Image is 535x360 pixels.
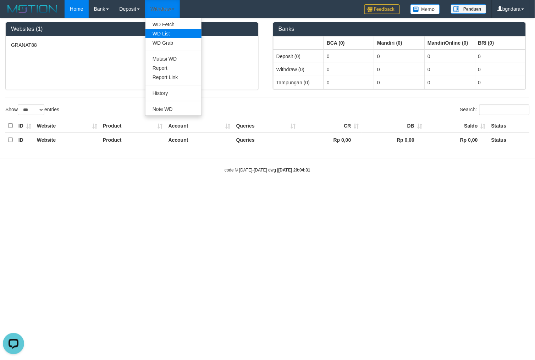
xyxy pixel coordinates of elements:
[278,168,310,173] strong: [DATE] 20:04:31
[100,133,166,147] th: Product
[11,41,253,49] p: GRANAT88
[145,20,202,29] a: WD Fetch
[425,63,475,76] td: 0
[362,119,425,133] th: DB
[374,36,425,50] th: Group: activate to sort column ascending
[145,29,202,38] a: WD List
[5,105,59,115] label: Show entries
[16,133,34,147] th: ID
[34,119,100,133] th: Website
[274,36,324,50] th: Group: activate to sort column ascending
[425,133,489,147] th: Rp 0,00
[374,50,425,63] td: 0
[166,119,233,133] th: Account
[475,76,525,89] td: 0
[100,119,166,133] th: Product
[324,76,374,89] td: 0
[5,4,59,14] img: MOTION_logo.png
[145,105,202,114] a: Note WD
[374,76,425,89] td: 0
[460,105,530,115] label: Search:
[479,105,530,115] input: Search:
[362,133,425,147] th: Rp 0,00
[34,133,100,147] th: Website
[475,50,525,63] td: 0
[11,26,253,32] h3: Websites (1)
[145,73,202,82] a: Report Link
[274,63,324,76] td: Withdraw (0)
[475,36,525,50] th: Group: activate to sort column ascending
[298,119,362,133] th: CR
[166,133,233,147] th: Account
[489,119,530,133] th: Status
[425,119,489,133] th: Saldo
[233,133,298,147] th: Queries
[18,105,44,115] select: Showentries
[145,63,202,73] a: Report
[410,4,440,14] img: Button%20Memo.svg
[16,119,34,133] th: ID
[324,63,374,76] td: 0
[324,36,374,50] th: Group: activate to sort column ascending
[324,50,374,63] td: 0
[475,63,525,76] td: 0
[145,54,202,63] a: Mutasi WD
[364,4,400,14] img: Feedback.jpg
[3,3,24,24] button: Open LiveChat chat widget
[274,50,324,63] td: Deposit (0)
[425,36,475,50] th: Group: activate to sort column ascending
[233,119,298,133] th: Queries
[425,50,475,63] td: 0
[145,38,202,47] a: WD Grab
[145,89,202,98] a: History
[278,26,520,32] h3: Banks
[298,133,362,147] th: Rp 0,00
[374,63,425,76] td: 0
[225,168,310,173] small: code © [DATE]-[DATE] dwg |
[425,76,475,89] td: 0
[489,133,530,147] th: Status
[451,4,486,14] img: panduan.png
[274,76,324,89] td: Tampungan (0)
